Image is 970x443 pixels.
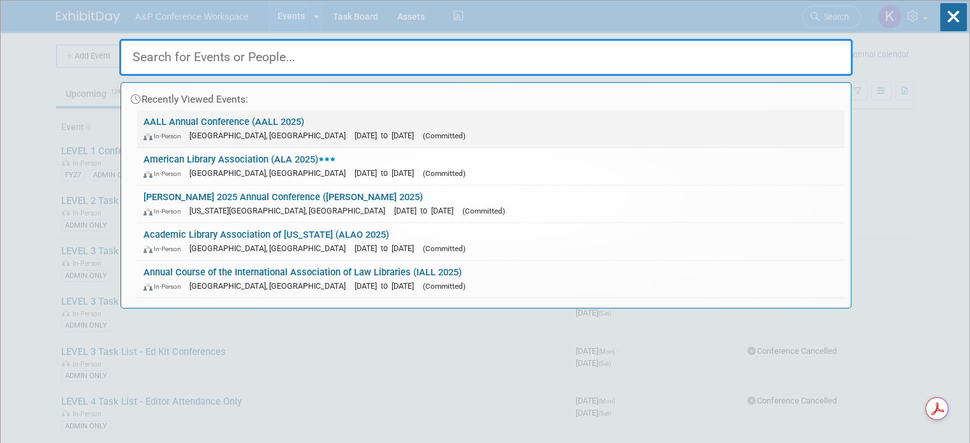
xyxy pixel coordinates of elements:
span: [DATE] to [DATE] [355,281,420,291]
span: [GEOGRAPHIC_DATA], [GEOGRAPHIC_DATA] [189,131,352,140]
span: [US_STATE][GEOGRAPHIC_DATA], [GEOGRAPHIC_DATA] [189,206,392,215]
span: (Committed) [423,244,466,253]
span: (Committed) [423,282,466,291]
span: In-Person [143,170,187,178]
span: [DATE] to [DATE] [355,131,420,140]
span: In-Person [143,245,187,253]
span: (Committed) [423,131,466,140]
span: [GEOGRAPHIC_DATA], [GEOGRAPHIC_DATA] [189,168,352,178]
a: American Library Association (ALA 2025) In-Person [GEOGRAPHIC_DATA], [GEOGRAPHIC_DATA] [DATE] to ... [137,148,844,185]
div: Recently Viewed Events: [128,83,844,110]
span: [DATE] to [DATE] [394,206,460,215]
span: (Committed) [423,169,466,178]
a: Annual Course of the International Association of Law Libraries (IALL 2025) In-Person [GEOGRAPHIC... [137,261,844,298]
span: In-Person [143,207,187,215]
span: [DATE] to [DATE] [355,243,420,253]
span: [GEOGRAPHIC_DATA], [GEOGRAPHIC_DATA] [189,243,352,253]
input: Search for Events or People... [119,39,853,76]
span: In-Person [143,282,187,291]
a: Academic Library Association of [US_STATE] (ALAO 2025) In-Person [GEOGRAPHIC_DATA], [GEOGRAPHIC_D... [137,223,844,260]
a: AALL Annual Conference (AALL 2025) In-Person [GEOGRAPHIC_DATA], [GEOGRAPHIC_DATA] [DATE] to [DATE... [137,110,844,147]
span: [DATE] to [DATE] [355,168,420,178]
span: [GEOGRAPHIC_DATA], [GEOGRAPHIC_DATA] [189,281,352,291]
a: [PERSON_NAME] 2025 Annual Conference ([PERSON_NAME] 2025) In-Person [US_STATE][GEOGRAPHIC_DATA], ... [137,185,844,222]
span: (Committed) [462,207,505,215]
span: In-Person [143,132,187,140]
